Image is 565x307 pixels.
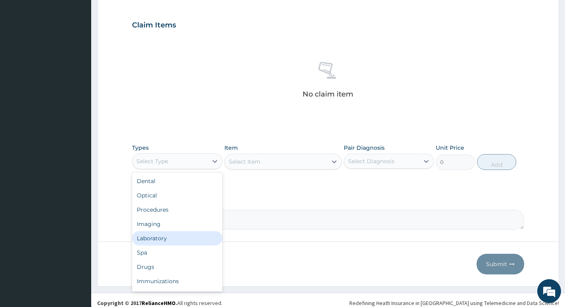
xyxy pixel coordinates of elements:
[132,188,222,203] div: Optical
[132,203,222,217] div: Procedures
[477,154,516,170] button: Add
[132,199,524,205] label: Comment
[132,274,222,288] div: Immunizations
[132,21,176,30] h3: Claim Items
[132,174,222,188] div: Dental
[132,231,222,245] div: Laboratory
[436,144,464,152] label: Unit Price
[41,44,133,55] div: Chat with us now
[97,299,177,307] strong: Copyright © 2017 .
[142,299,176,307] a: RelianceHMO
[477,254,524,274] button: Submit
[132,260,222,274] div: Drugs
[136,157,168,165] div: Select Type
[4,217,151,245] textarea: Type your message and hit 'Enter'
[303,90,353,98] p: No claim item
[130,4,149,23] div: Minimize live chat window
[46,100,109,180] span: We're online!
[132,245,222,260] div: Spa
[224,144,238,152] label: Item
[344,144,385,152] label: Pair Diagnosis
[348,157,395,165] div: Select Diagnosis
[15,40,32,60] img: d_794563401_company_1708531726252_794563401
[349,299,559,307] div: Redefining Heath Insurance in [GEOGRAPHIC_DATA] using Telemedicine and Data Science!
[132,217,222,231] div: Imaging
[132,145,149,151] label: Types
[132,288,222,303] div: Others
